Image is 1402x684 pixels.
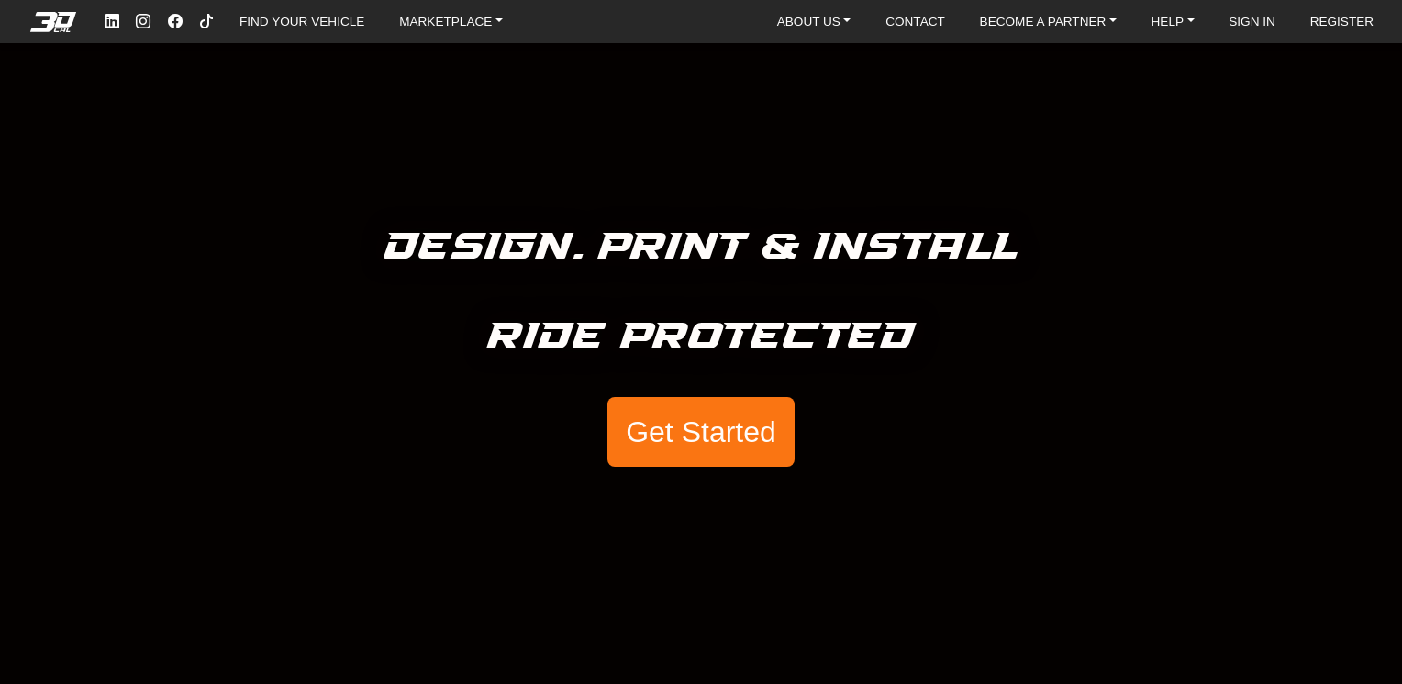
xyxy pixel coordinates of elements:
[1144,9,1202,35] a: HELP
[770,9,859,35] a: ABOUT US
[232,9,372,35] a: FIND YOUR VEHICLE
[878,9,952,35] a: CONTACT
[1221,9,1283,35] a: SIGN IN
[384,217,1018,278] h5: Design. Print & Install
[973,9,1124,35] a: BECOME A PARTNER
[392,9,510,35] a: MARKETPLACE
[1303,9,1382,35] a: REGISTER
[487,307,916,368] h5: Ride Protected
[607,397,795,467] button: Get Started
